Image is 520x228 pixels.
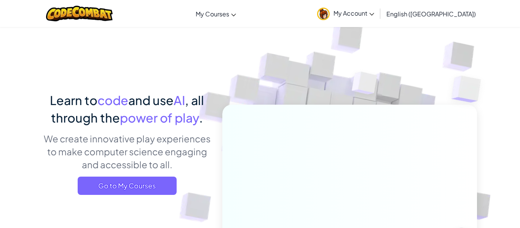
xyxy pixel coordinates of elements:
img: Overlap cubes [338,57,392,113]
span: My Account [333,9,374,17]
img: CodeCombat logo [46,6,113,21]
p: We create innovative play experiences to make computer science engaging and accessible to all. [43,132,211,171]
span: . [199,110,203,125]
a: Go to My Courses [78,177,177,195]
span: English ([GEOGRAPHIC_DATA]) [386,10,476,18]
span: and use [128,92,174,108]
span: My Courses [196,10,229,18]
img: avatar [317,8,330,20]
a: English ([GEOGRAPHIC_DATA]) [383,3,480,24]
img: Overlap cubes [436,57,502,121]
a: My Account [313,2,378,26]
span: code [97,92,128,108]
a: My Courses [192,3,240,24]
span: power of play [120,110,199,125]
span: Learn to [50,92,97,108]
span: AI [174,92,185,108]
